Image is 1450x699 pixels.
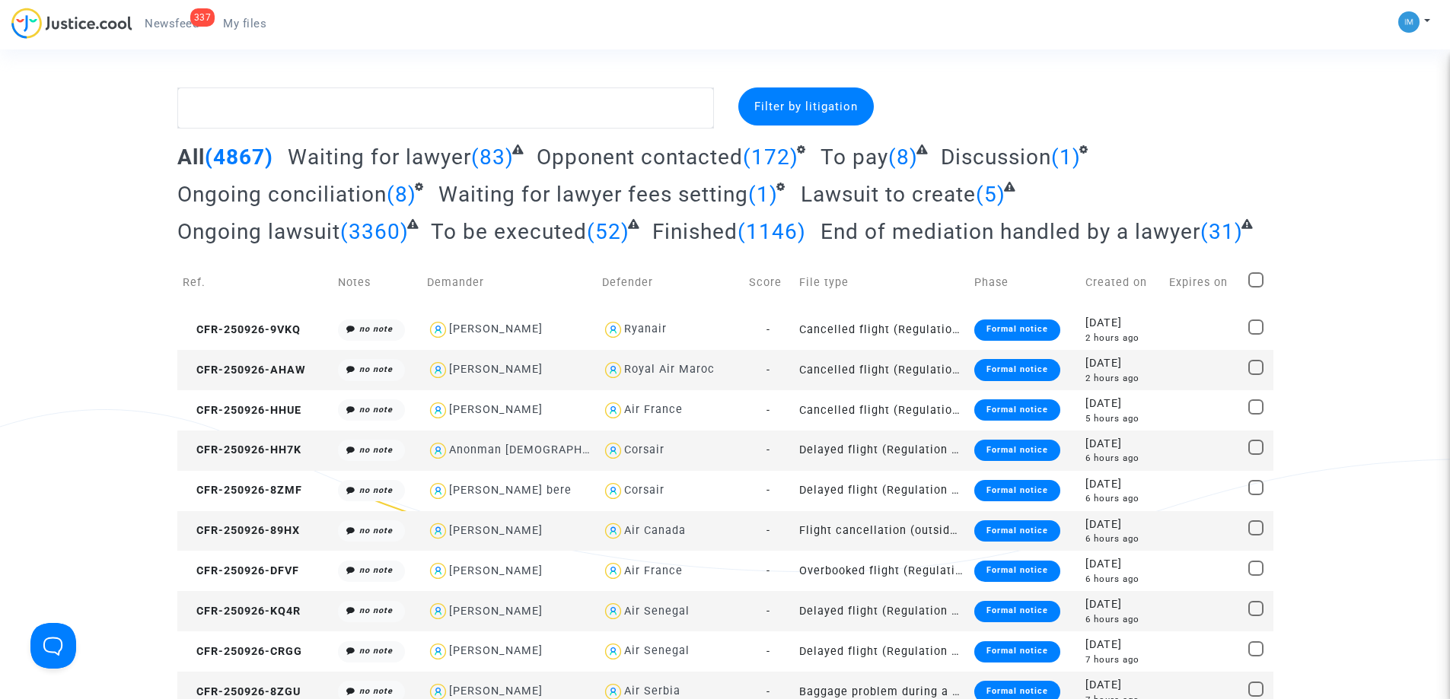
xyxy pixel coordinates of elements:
[624,322,667,335] div: Ryanair
[537,145,743,170] span: Opponent contacted
[427,319,449,341] img: icon-user.svg
[177,256,333,310] td: Ref.
[602,480,624,502] img: icon-user.svg
[794,551,969,591] td: Overbooked flight (Regulation EC 261/2004)
[1085,532,1158,545] div: 6 hours ago
[748,182,778,207] span: (1)
[449,644,543,657] div: [PERSON_NAME]
[1085,436,1158,453] div: [DATE]
[976,182,1005,207] span: (5)
[624,484,664,497] div: Corsair
[624,403,683,416] div: Air France
[624,443,664,456] div: Corsair
[1085,653,1158,666] div: 7 hours ago
[177,145,205,170] span: All
[1164,256,1244,310] td: Expires on
[974,520,1060,542] div: Formal notice
[738,219,806,244] span: (1146)
[1085,412,1158,425] div: 5 hours ago
[11,8,132,39] img: jc-logo.svg
[602,520,624,542] img: icon-user.svg
[1085,677,1158,694] div: [DATE]
[427,359,449,381] img: icon-user.svg
[427,600,449,622] img: icon-user.svg
[183,364,306,377] span: CFR-250926-AHAW
[183,564,299,577] span: CFR-250926-DFVF
[624,363,715,376] div: Royal Air Maroc
[624,644,690,657] div: Air Senegal
[754,100,858,113] span: Filter by litigation
[177,219,340,244] span: Ongoing lawsuit
[974,319,1060,341] div: Formal notice
[974,399,1060,421] div: Formal notice
[422,256,597,310] td: Demander
[427,640,449,662] img: icon-user.svg
[624,605,690,618] div: Air Senegal
[602,600,624,622] img: icon-user.svg
[766,685,770,698] span: -
[1085,372,1158,385] div: 2 hours ago
[974,480,1060,501] div: Formal notice
[183,404,301,417] span: CFR-250926-HHUE
[449,524,543,537] div: [PERSON_NAME]
[145,17,199,30] span: Newsfeed
[602,319,624,341] img: icon-user.svg
[974,641,1060,662] div: Formal notice
[766,443,770,456] span: -
[449,564,543,577] div: [PERSON_NAME]
[449,605,543,618] div: [PERSON_NAME]
[602,560,624,582] img: icon-user.svg
[30,623,76,669] iframe: Help Scout Beacon - Open
[624,524,686,537] div: Air Canada
[969,256,1081,310] td: Phase
[1200,219,1243,244] span: (31)
[1085,613,1158,626] div: 6 hours ago
[359,405,393,415] i: no note
[602,440,624,462] img: icon-user.svg
[449,403,543,416] div: [PERSON_NAME]
[766,484,770,497] span: -
[974,440,1060,461] div: Formal notice
[624,685,680,697] div: Air Serbia
[333,256,422,310] td: Notes
[1085,596,1158,613] div: [DATE]
[821,145,888,170] span: To pay
[1085,573,1158,586] div: 6 hours ago
[587,219,629,244] span: (52)
[438,182,748,207] span: Waiting for lawyer fees setting
[359,324,393,334] i: no note
[183,524,300,537] span: CFR-250926-89HX
[974,601,1060,622] div: Formal notice
[766,364,770,377] span: -
[359,646,393,656] i: no note
[766,564,770,577] span: -
[1085,476,1158,493] div: [DATE]
[1085,492,1158,505] div: 6 hours ago
[1085,637,1158,653] div: [DATE]
[1398,11,1420,33] img: a105443982b9e25553e3eed4c9f672e7
[1085,556,1158,573] div: [DATE]
[177,182,387,207] span: Ongoing conciliation
[449,484,572,497] div: [PERSON_NAME] bere
[794,390,969,431] td: Cancelled flight (Regulation EC 261/2004)
[794,431,969,471] td: Delayed flight (Regulation EC 261/2004)
[449,363,543,376] div: [PERSON_NAME]
[132,12,211,35] a: 337Newsfeed
[359,485,393,495] i: no note
[211,12,279,35] a: My files
[766,323,770,336] span: -
[974,561,1060,582] div: Formal notice
[449,322,543,335] div: [PERSON_NAME]
[597,256,744,310] td: Defender
[794,631,969,672] td: Delayed flight (Regulation EC 261/2004)
[1085,516,1158,533] div: [DATE]
[183,685,301,698] span: CFR-250926-8ZGU
[602,640,624,662] img: icon-user.svg
[183,645,302,658] span: CFR-250926-CRGG
[431,219,587,244] span: To be executed
[766,645,770,658] span: -
[794,471,969,511] td: Delayed flight (Regulation EC 261/2004)
[766,404,770,417] span: -
[449,685,543,697] div: [PERSON_NAME]
[387,182,416,207] span: (8)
